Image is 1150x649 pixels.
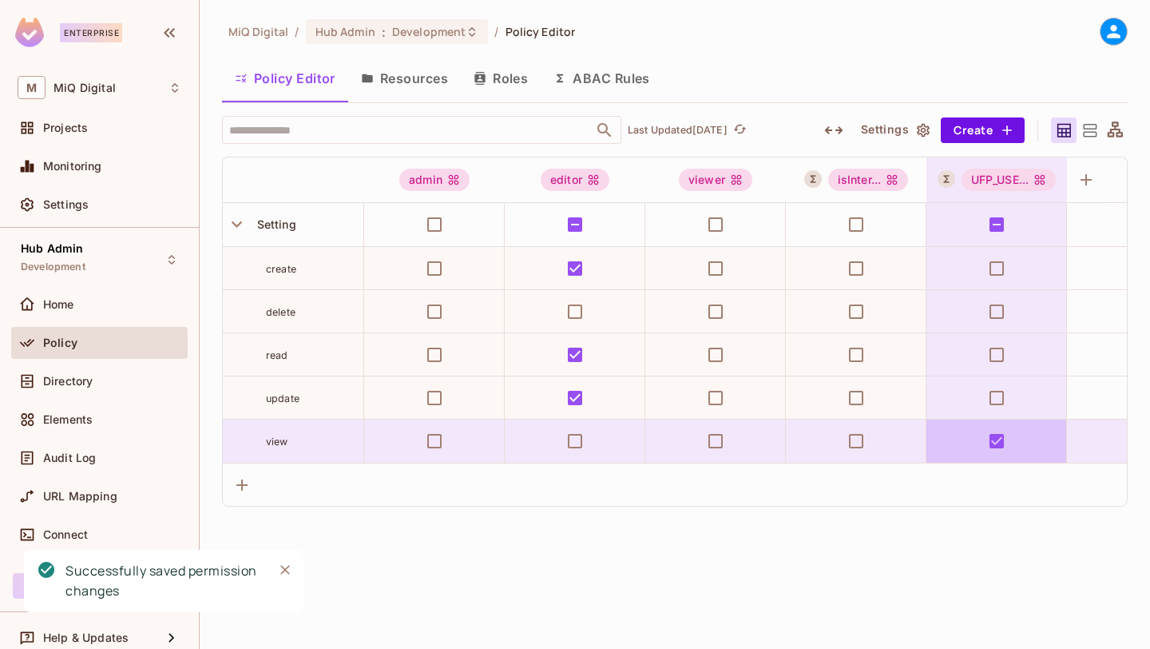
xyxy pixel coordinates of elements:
div: admin [399,169,470,191]
span: update [266,392,299,404]
span: delete [266,306,295,318]
img: SReyMgAAAABJRU5ErkJggg== [15,18,44,47]
span: UFP_USER_MANAGEMENT_ACCESS [962,169,1057,191]
div: Enterprise [60,23,122,42]
button: Create [941,117,1025,143]
div: viewer [679,169,752,191]
span: Settings [43,198,89,211]
li: / [494,24,498,39]
span: isInternalUser [828,169,909,191]
button: Resources [348,58,461,98]
span: Hub Admin [315,24,375,39]
span: create [266,263,296,275]
span: Workspace: MiQ Digital [54,82,116,94]
button: A User Set is a dynamically conditioned role, grouping users based on real-time criteria. [938,170,955,188]
span: M [18,76,46,99]
span: Elements [43,413,93,426]
span: Projects [43,121,88,134]
div: isInter... [828,169,909,191]
button: ABAC Rules [541,58,663,98]
div: Successfully saved permission changes [65,561,260,601]
span: Help & Updates [43,631,129,644]
span: URL Mapping [43,490,117,503]
span: Policy [43,336,77,349]
button: Settings [855,117,934,143]
span: refresh [733,122,747,138]
div: editor [541,169,609,191]
li: / [295,24,299,39]
button: Roles [461,58,541,98]
span: Click to refresh data [728,121,750,140]
span: Audit Log [43,452,96,464]
span: Directory [43,375,93,388]
button: A User Set is a dynamically conditioned role, grouping users based on real-time criteria. [804,170,822,188]
p: Last Updated [DATE] [628,124,728,137]
span: Home [43,298,74,311]
span: Policy Editor [506,24,576,39]
span: read [266,349,288,361]
span: Development [21,261,85,273]
div: UFP_USE... [962,169,1057,191]
button: Open [593,119,616,141]
span: view [266,436,288,448]
span: the active workspace [228,24,288,39]
button: refresh [731,121,750,140]
button: Close [273,558,297,582]
span: Development [392,24,466,39]
button: Policy Editor [222,58,348,98]
span: Connect [43,528,88,541]
span: : [381,26,387,38]
span: Setting [251,217,296,231]
span: Monitoring [43,160,102,173]
span: Hub Admin [21,242,83,255]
